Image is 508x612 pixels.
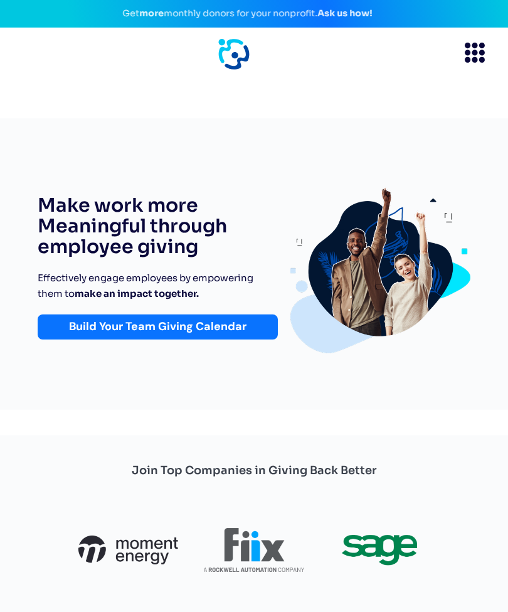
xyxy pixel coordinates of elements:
[66,522,191,577] img: Logo of a company called Moment energy.
[290,181,470,354] img: Two employees celebrating
[6,6,489,21] div: Get monthly donors for your nonprofit.
[132,460,377,480] div: Join Top Companies in Giving Back Better
[449,32,489,76] div: menu
[75,288,199,299] strong: make an impact together.
[38,314,278,340] a: Build Your Team Giving Calendar
[317,8,372,19] a: Ask us how!
[139,8,164,19] strong: more
[38,195,278,257] h1: Make work more Meaningful through employee giving
[38,270,278,302] p: Effectively engage employees by empowering them to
